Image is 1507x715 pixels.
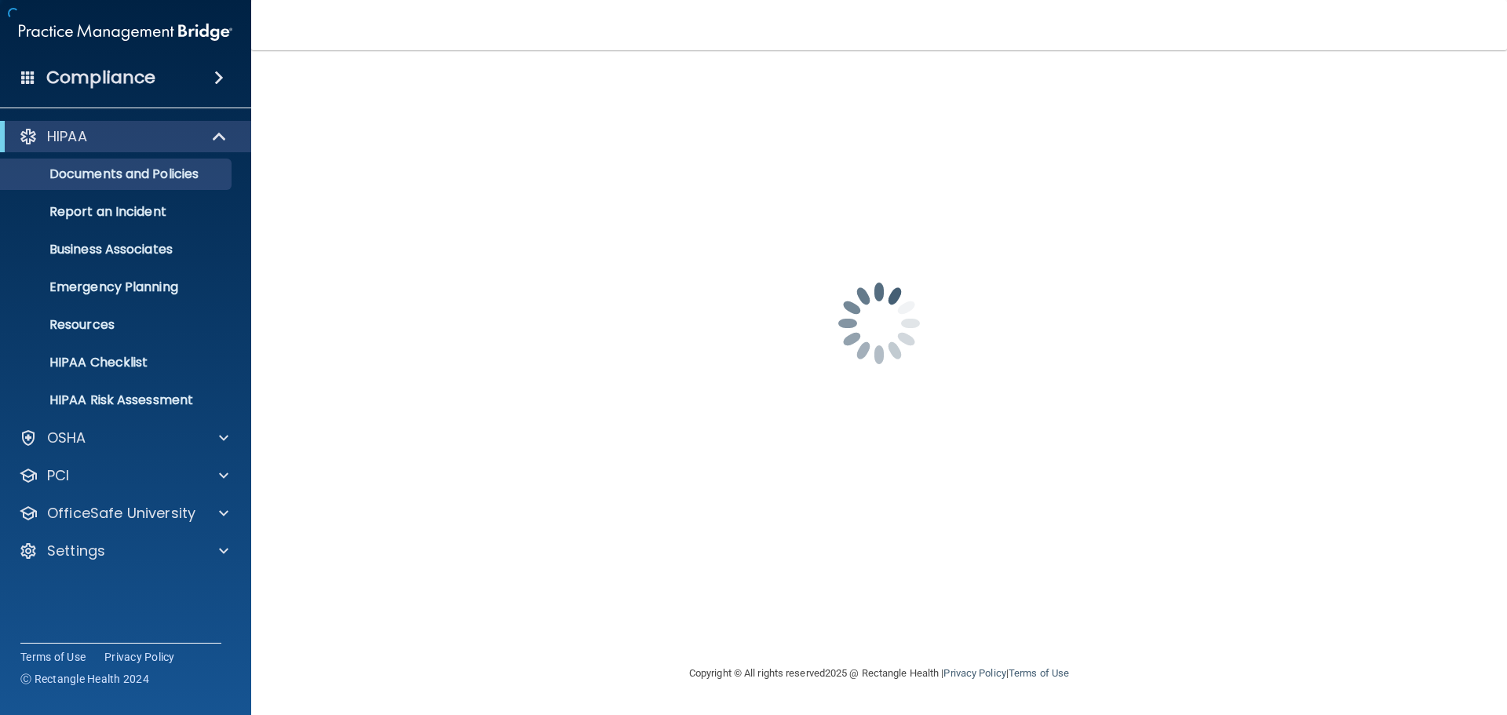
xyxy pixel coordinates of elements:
[10,392,224,408] p: HIPAA Risk Assessment
[19,429,228,447] a: OSHA
[10,166,224,182] p: Documents and Policies
[19,127,228,146] a: HIPAA
[20,649,86,665] a: Terms of Use
[104,649,175,665] a: Privacy Policy
[943,667,1005,679] a: Privacy Policy
[47,127,87,146] p: HIPAA
[593,648,1166,699] div: Copyright © All rights reserved 2025 @ Rectangle Health | |
[801,245,958,402] img: spinner.e123f6fc.gif
[10,279,224,295] p: Emergency Planning
[19,466,228,485] a: PCI
[10,242,224,257] p: Business Associates
[10,204,224,220] p: Report an Incident
[19,16,232,48] img: PMB logo
[10,317,224,333] p: Resources
[19,542,228,560] a: Settings
[1235,604,1488,666] iframe: Drift Widget Chat Controller
[46,67,155,89] h4: Compliance
[47,542,105,560] p: Settings
[47,504,195,523] p: OfficeSafe University
[1009,667,1069,679] a: Terms of Use
[19,504,228,523] a: OfficeSafe University
[20,671,149,687] span: Ⓒ Rectangle Health 2024
[47,429,86,447] p: OSHA
[47,466,69,485] p: PCI
[10,355,224,370] p: HIPAA Checklist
